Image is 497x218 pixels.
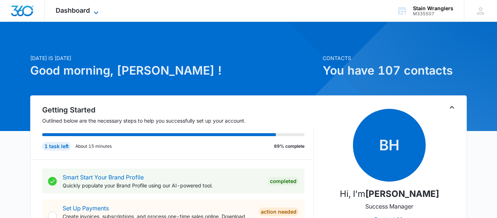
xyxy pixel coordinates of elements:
[274,143,305,150] p: 89% complete
[63,205,109,212] a: Set Up Payments
[75,143,112,150] p: About 15 minutes
[42,117,314,124] p: Outlined below are the necessary steps to help you successfully set up your account.
[268,177,299,186] div: Completed
[353,109,426,182] span: BH
[413,11,453,16] div: account id
[42,104,314,115] h2: Getting Started
[42,142,71,151] div: 1 task left
[413,5,453,11] div: account name
[63,174,144,181] a: Smart Start Your Brand Profile
[340,187,439,201] p: Hi, I'm
[365,189,439,199] strong: [PERSON_NAME]
[323,62,467,79] h1: You have 107 contacts
[365,202,413,211] p: Success Manager
[259,207,299,216] div: Action Needed
[56,7,90,14] span: Dashboard
[448,103,456,112] button: Toggle Collapse
[30,62,318,79] h1: Good morning, [PERSON_NAME] !
[30,54,318,62] p: [DATE] is [DATE]
[63,182,262,189] p: Quickly populate your Brand Profile using our AI-powered tool.
[323,54,467,62] p: Contacts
